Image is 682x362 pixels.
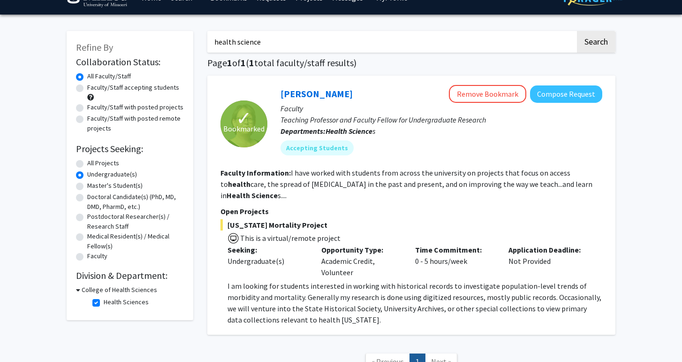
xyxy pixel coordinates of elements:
[326,126,375,136] span: s
[87,192,184,212] label: Doctoral Candidate(s) (PhD, MD, DMD, PharmD, etc.)
[227,255,307,267] div: Undergraduate(s)
[87,231,184,251] label: Medical Resident(s) / Medical Fellow(s)
[87,83,179,92] label: Faculty/Staff accepting students
[87,102,183,112] label: Faculty/Staff with posted projects
[76,41,113,53] span: Refine By
[280,140,354,155] mat-chip: Accepting Students
[227,191,250,200] b: Health
[326,126,347,136] b: Health
[76,143,184,154] h2: Projects Seeking:
[449,85,526,103] button: Remove Bookmark
[408,244,502,278] div: 0 - 5 hours/week
[82,285,157,295] h3: College of Health Sciences
[87,114,184,133] label: Faculty/Staff with posted remote projects
[87,212,184,231] label: Postdoctoral Researcher(s) / Research Staff
[76,270,184,281] h2: Division & Department:
[349,126,372,136] b: Science
[87,251,107,261] label: Faculty
[87,181,143,191] label: Master's Student(s)
[228,179,250,189] b: health
[87,158,119,168] label: All Projects
[223,123,265,134] span: Bookmarked
[236,114,252,123] span: ✓
[577,31,615,53] button: Search
[104,297,149,307] label: Health Sciences
[280,103,602,114] p: Faculty
[280,126,326,136] b: Departments:
[251,191,278,200] b: Science
[280,88,353,100] a: [PERSON_NAME]
[220,168,592,200] fg-read-more: I have worked with students from across the university on projects that focus on access to care, ...
[227,57,232,69] span: 1
[314,244,408,278] div: Academic Credit, Volunteer
[280,114,602,125] p: Teaching Professor and Faculty Fellow for Undergraduate Research
[220,206,602,217] p: Open Projects
[207,31,576,53] input: Search Keywords
[76,56,184,68] h2: Collaboration Status:
[239,233,341,243] span: This is a virtual/remote project
[227,244,307,255] p: Seeking:
[415,244,495,255] p: Time Commitment:
[220,219,602,231] span: [US_STATE] Mortality Project
[530,85,602,103] button: Compose Request to Carolyn Orbann
[508,244,588,255] p: Application Deadline:
[249,57,254,69] span: 1
[87,71,131,81] label: All Faculty/Staff
[321,244,401,255] p: Opportunity Type:
[207,57,615,69] h1: Page of ( total faculty/staff results)
[227,280,602,325] p: I am looking for students interested in working with historical records to investigate population...
[241,57,246,69] span: 1
[87,169,137,179] label: Undergraduate(s)
[7,320,40,355] iframe: Chat
[501,244,595,278] div: Not Provided
[220,168,291,177] b: Faculty Information:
